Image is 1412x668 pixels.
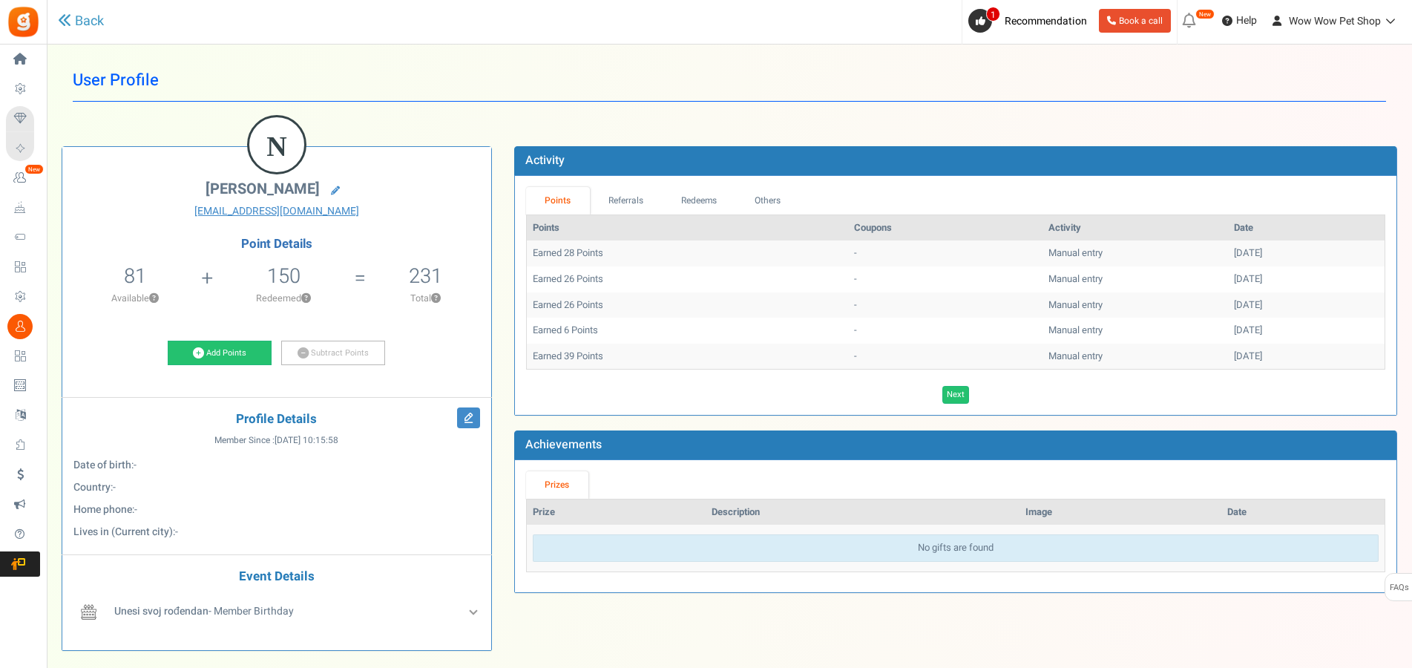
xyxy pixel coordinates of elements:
h4: Point Details [62,238,491,251]
td: - [848,292,1042,318]
th: Date [1228,215,1385,241]
div: [DATE] [1234,272,1379,286]
a: [EMAIL_ADDRESS][DOMAIN_NAME] [73,204,480,219]
h4: Event Details [73,570,480,584]
span: - [134,457,137,473]
span: - [113,479,116,495]
span: 81 [124,261,146,291]
td: Earned 26 Points [527,292,848,318]
b: Activity [525,151,565,169]
span: Manual entry [1048,323,1103,337]
a: Prizes [526,471,588,499]
button: Open LiveChat chat widget [12,6,56,50]
td: Earned 26 Points [527,266,848,292]
span: - Member Birthday [114,603,294,619]
a: Book a call [1099,9,1171,33]
span: Manual entry [1048,349,1103,363]
span: Manual entry [1048,298,1103,312]
td: Earned 28 Points [527,240,848,266]
span: - [175,524,178,540]
p: : [73,502,480,517]
em: New [24,164,44,174]
td: - [848,318,1042,344]
span: - [134,502,137,517]
a: Redeems [662,187,736,215]
th: Description [706,500,1020,525]
span: Recommendation [1005,13,1087,29]
button: ? [301,294,311,304]
b: Lives in (Current city) [73,524,173,540]
h5: 150 [267,265,301,287]
span: 1 [986,7,1000,22]
i: Edit Profile [457,407,480,428]
th: Activity [1042,215,1228,241]
th: Points [527,215,848,241]
a: Help [1216,9,1263,33]
h4: Profile Details [73,413,480,427]
td: Earned 39 Points [527,344,848,370]
div: No gifts are found [533,534,1379,562]
span: Help [1232,13,1257,28]
div: [DATE] [1234,246,1379,261]
span: Manual entry [1048,272,1103,286]
b: Date of birth [73,457,131,473]
b: Home phone [73,502,132,517]
h5: 231 [409,265,442,287]
a: Add Points [168,341,272,366]
p: : [73,480,480,495]
div: [DATE] [1234,350,1379,364]
a: Others [736,187,800,215]
b: Country [73,479,111,495]
figcaption: N [249,117,304,175]
a: Referrals [590,187,663,215]
h1: User Profile [73,59,1386,102]
p: Total [367,292,484,305]
em: New [1195,9,1215,19]
p: : [73,525,480,540]
button: ? [431,294,441,304]
th: Date [1221,500,1385,525]
a: 1 Recommendation [968,9,1093,33]
span: Member Since : [214,434,338,447]
th: Coupons [848,215,1042,241]
span: [PERSON_NAME] [206,178,320,200]
div: [DATE] [1234,298,1379,312]
span: Manual entry [1048,246,1103,260]
a: Points [526,187,590,215]
td: - [848,266,1042,292]
span: FAQs [1389,574,1409,602]
p: Available [70,292,200,305]
th: Prize [527,500,706,525]
a: Subtract Points [281,341,385,366]
td: Earned 6 Points [527,318,848,344]
img: Gratisfaction [7,5,40,39]
button: ? [149,294,159,304]
a: Next [942,386,969,404]
th: Image [1019,500,1221,525]
td: - [848,344,1042,370]
a: New [6,166,40,191]
span: Wow Wow Pet Shop [1289,13,1381,29]
b: Achievements [525,436,602,453]
b: Unesi svoj rođendan [114,603,208,619]
p: : [73,458,480,473]
td: - [848,240,1042,266]
p: Redeemed [215,292,353,305]
span: [DATE] 10:15:58 [275,434,338,447]
div: [DATE] [1234,324,1379,338]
